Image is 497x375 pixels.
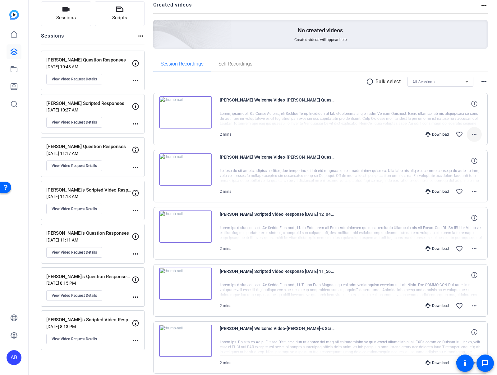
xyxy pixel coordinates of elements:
span: View Video Request Details [52,337,97,341]
mat-icon: more_horiz [132,207,139,214]
mat-icon: more_horiz [132,77,139,84]
div: Download [422,189,452,194]
span: Scripts [112,14,127,21]
p: No created videos [298,27,343,34]
button: View Video Request Details [46,334,102,344]
mat-icon: message [481,359,489,367]
mat-icon: favorite_border [456,245,463,252]
span: 2 mins [220,304,231,308]
button: View Video Request Details [46,117,102,128]
span: View Video Request Details [52,77,97,82]
span: View Video Request Details [52,293,97,298]
span: [PERSON_NAME] Welcome Video-[PERSON_NAME] Question Responses-1757992222832-webcam [220,96,335,111]
img: thumb-nail [159,268,212,300]
span: [PERSON_NAME] Scripted Video Response [DATE] 11_56_18 [220,268,335,282]
p: [PERSON_NAME]'s Question Responses [46,230,132,237]
mat-icon: more_horiz [132,250,139,258]
mat-icon: more_horiz [471,131,478,138]
h2: Created videos [153,1,481,13]
p: [DATE] 8:15 PM [46,281,132,286]
p: [DATE] 11:17 AM [46,151,132,156]
span: Self Recordings [219,61,252,66]
span: 2 mins [220,132,231,137]
img: thumb-nail [159,153,212,186]
span: [PERSON_NAME] Scripted Video Response [DATE] 12_04_37 [220,210,335,225]
mat-icon: more_horiz [471,188,478,195]
button: View Video Request Details [46,204,102,214]
mat-icon: more_horiz [471,359,478,367]
p: Bulk select [375,78,401,85]
button: View Video Request Details [46,290,102,301]
mat-icon: favorite_border [456,131,463,138]
p: [DATE] 11:11 AM [46,237,132,242]
span: View Video Request Details [52,250,97,255]
div: Download [422,360,452,365]
p: [PERSON_NAME]'s Scripted Video Response [46,316,132,323]
span: [PERSON_NAME] Welcome Video-[PERSON_NAME]-s Scripted Responses-1757774145696-webcam [220,325,335,340]
button: Scripts [95,1,145,26]
div: Download [422,132,452,137]
button: Sessions [41,1,91,26]
mat-icon: radio_button_unchecked [366,78,375,85]
span: 2 mins [220,246,231,251]
p: [DATE] 10:48 AM [46,64,132,69]
p: [DATE] 8:13 PM [46,324,132,329]
mat-icon: more_horiz [471,245,478,252]
span: View Video Request Details [52,163,97,168]
h2: Sessions [41,32,64,44]
span: [PERSON_NAME] Welcome Video-[PERSON_NAME] Question Responses-1757991765741-webcam [220,153,335,168]
img: thumb-nail [159,96,212,129]
span: All Sessions [412,80,435,84]
mat-icon: more_horiz [480,2,488,9]
mat-icon: accessibility [461,359,469,367]
button: View Video Request Details [46,247,102,258]
button: View Video Request Details [46,160,102,171]
p: [DATE] 11:13 AM [46,194,132,199]
span: 2 mins [220,361,231,365]
img: blue-gradient.svg [9,10,19,20]
img: thumb-nail [159,210,212,243]
mat-icon: more_horiz [137,32,145,40]
mat-icon: favorite_border [456,359,463,367]
span: Session Recordings [161,61,204,66]
span: 2 mins [220,189,231,194]
mat-icon: more_horiz [132,164,139,171]
div: AB [7,350,21,365]
span: View Video Request Details [52,120,97,125]
mat-icon: more_horiz [480,78,488,85]
mat-icon: more_horiz [132,293,139,301]
span: Sessions [56,14,76,21]
div: Download [422,303,452,308]
div: Download [422,246,452,251]
mat-icon: more_horiz [132,120,139,128]
mat-icon: more_horiz [471,302,478,309]
button: View Video Request Details [46,74,102,84]
img: thumb-nail [159,325,212,357]
mat-icon: more_horiz [132,337,139,344]
p: [PERSON_NAME] Question Responses [46,56,132,64]
p: [PERSON_NAME] Question Responses [46,143,132,150]
span: View Video Request Details [52,206,97,211]
p: [DATE] 10:27 AM [46,107,132,112]
p: [PERSON_NAME] Scripted Responses [46,100,132,107]
span: Created videos will appear here [294,37,347,42]
p: [PERSON_NAME]'s Scripted Video Response [46,187,132,194]
mat-icon: favorite_border [456,302,463,309]
p: [PERSON_NAME]'s Question Responses Recordings [46,273,132,280]
mat-icon: favorite_border [456,188,463,195]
